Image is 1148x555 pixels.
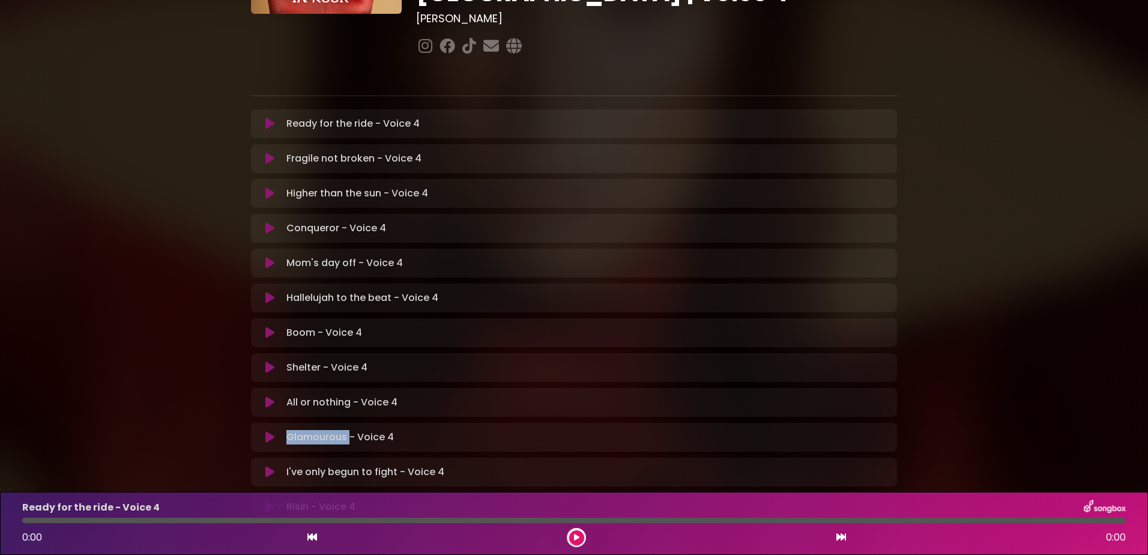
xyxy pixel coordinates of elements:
p: Boom - Voice 4 [286,326,362,340]
p: Mom's day off - Voice 4 [286,256,403,270]
p: Ready for the ride - Voice 4 [22,500,160,515]
p: Ready for the ride - Voice 4 [286,117,420,131]
img: songbox-logo-white.png [1084,500,1126,515]
p: Higher than the sun - Voice 4 [286,186,428,201]
p: Fragile not broken - Voice 4 [286,151,421,166]
p: All or nothing - Voice 4 [286,395,397,410]
span: 0:00 [22,530,42,544]
span: 0:00 [1106,530,1126,545]
p: I've only begun to fight - Voice 4 [286,465,444,479]
h3: [PERSON_NAME] [416,12,897,25]
p: Hallelujah to the beat - Voice 4 [286,291,438,305]
p: Conqueror - Voice 4 [286,221,386,235]
p: Glamourous - Voice 4 [286,430,394,444]
p: Shelter - Voice 4 [286,360,367,375]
